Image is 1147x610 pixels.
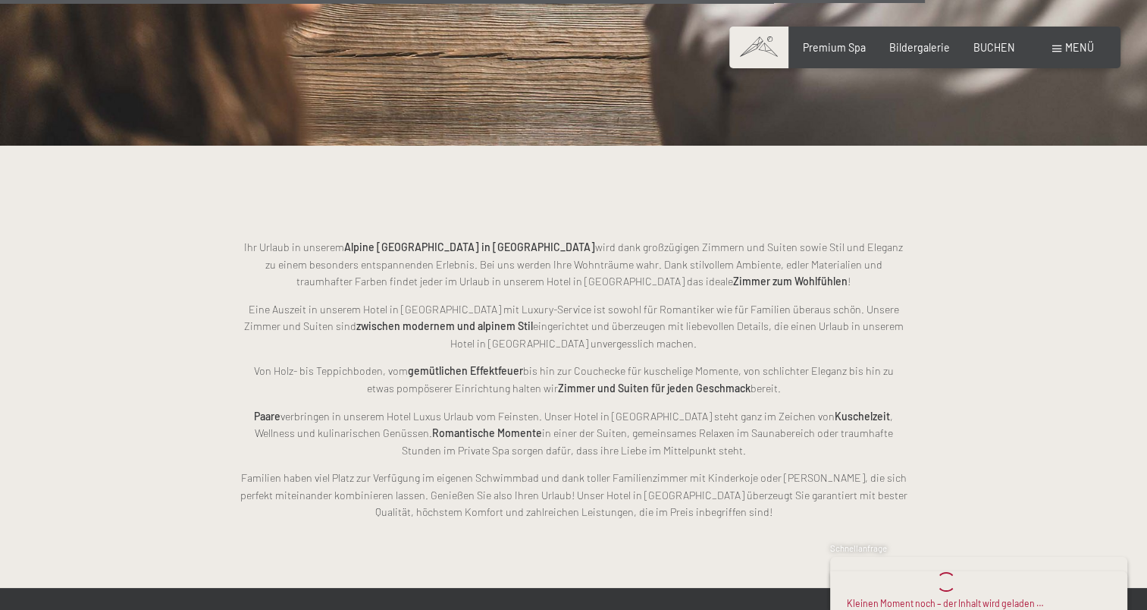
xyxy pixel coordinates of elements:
p: Von Holz- bis Teppichboden, vom bis hin zur Couchecke für kuschelige Momente, von schlichter Eleg... [240,363,907,397]
a: Premium Spa [803,41,866,54]
strong: Zimmer zum Wohlfühlen [733,275,848,288]
div: Kleinen Moment noch – der Inhalt wird geladen … [847,597,1044,610]
a: BUCHEN [973,41,1015,54]
strong: Alpine [GEOGRAPHIC_DATA] in [GEOGRAPHIC_DATA] [344,241,595,253]
p: verbringen in unserem Hotel Luxus Urlaub vom Feinsten. Unser Hotel in [GEOGRAPHIC_DATA] steht gan... [240,408,907,460]
p: Eine Auszeit in unserem Hotel in [GEOGRAPHIC_DATA] mit Luxury-Service ist sowohl für Romantiker w... [240,301,907,353]
span: Menü [1065,41,1094,54]
strong: Romantische Momente [432,426,542,439]
strong: zwischen modernem und alpinem Stil [356,319,533,332]
p: Ihr Urlaub in unserem wird dank großzügigen Zimmern und Suiten sowie Stil und Eleganz zu einem be... [240,239,907,291]
a: Bildergalerie [889,41,950,54]
p: Familien haben viel Platz zur Verfügung im eigenen Schwimmbad und dank toller Familienzimmer mit ... [240,470,907,521]
strong: gemütlichen Effektfeuer [408,364,523,377]
strong: Zimmer und Suiten für jeden Geschmack [558,382,751,395]
strong: Paare [254,410,280,423]
span: Schnellanfrage [830,543,887,553]
strong: Kuschelzeit [835,410,890,423]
